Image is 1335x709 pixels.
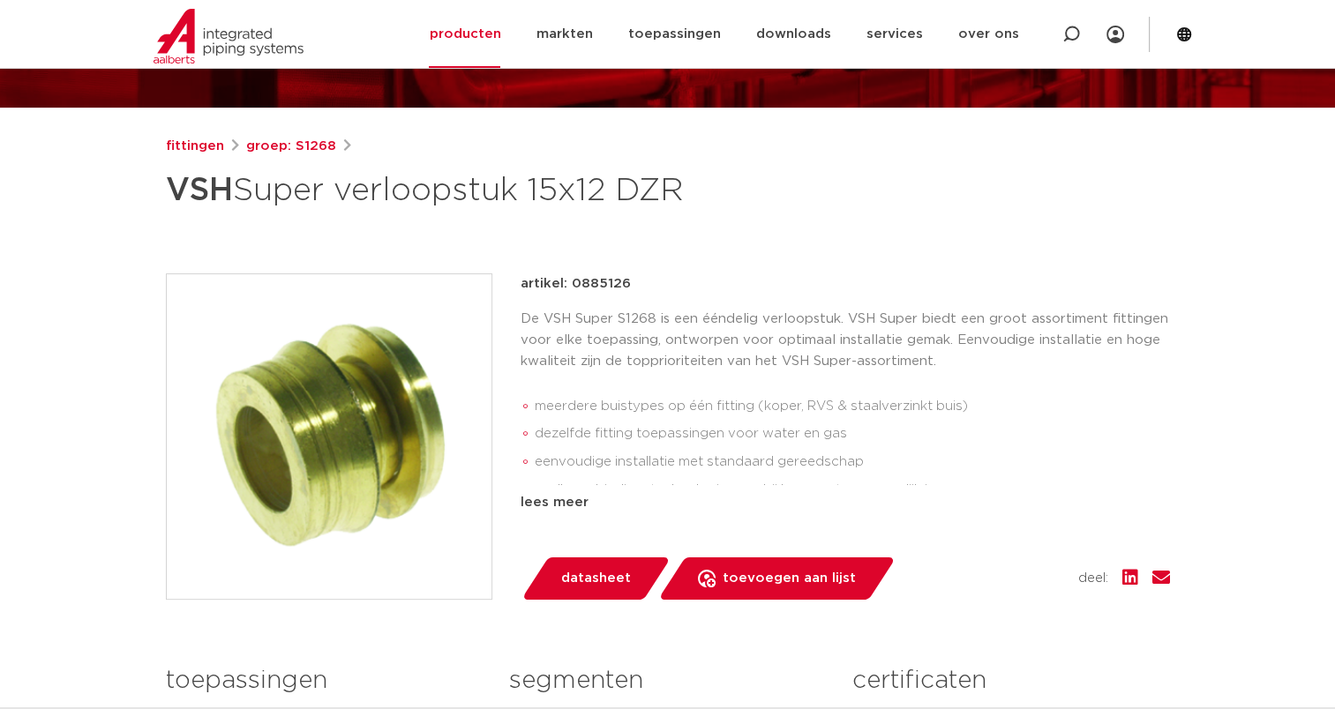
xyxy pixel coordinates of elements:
li: meerdere buistypes op één fitting (koper, RVS & staalverzinkt buis) [535,392,1170,421]
li: eenvoudige installatie met standaard gereedschap [535,448,1170,476]
h3: segmenten [509,663,826,698]
p: De VSH Super S1268 is een ééndelig verloopstuk. VSH Super biedt een groot assortiment fittingen v... [521,309,1170,372]
a: fittingen [166,136,224,157]
div: lees meer [521,492,1170,513]
a: datasheet [521,557,671,600]
p: artikel: 0885126 [521,273,631,295]
li: snelle verbindingstechnologie waarbij her-montage mogelijk is [535,476,1170,504]
h3: certificaten [852,663,1169,698]
li: dezelfde fitting toepassingen voor water en gas [535,420,1170,448]
span: deel: [1078,568,1108,589]
strong: VSH [166,175,233,206]
span: toevoegen aan lijst [723,564,856,593]
h1: Super verloopstuk 15x12 DZR [166,164,829,217]
a: groep: S1268 [246,136,336,157]
img: Product Image for VSH Super verloopstuk 15x12 DZR [167,274,491,599]
span: datasheet [561,564,631,593]
h3: toepassingen [166,663,483,698]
